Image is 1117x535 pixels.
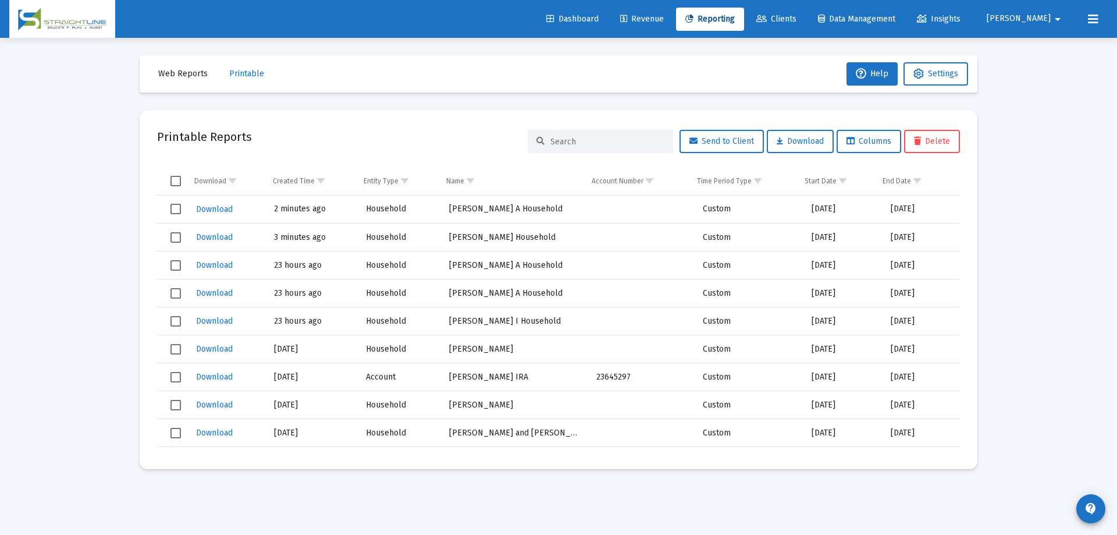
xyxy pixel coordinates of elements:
[266,224,358,251] td: 3 minutes ago
[803,447,883,475] td: [DATE]
[689,136,754,146] span: Send to Client
[196,316,233,326] span: Download
[358,224,441,251] td: Household
[695,335,803,363] td: Custom
[908,8,970,31] a: Insights
[265,167,355,195] td: Column Created Time
[358,335,441,363] td: Household
[266,447,358,475] td: [DATE]
[1084,502,1098,516] mat-icon: contact_support
[195,369,234,385] button: Download
[441,447,588,475] td: [PERSON_NAME] Household
[170,428,181,438] div: Select row
[266,279,358,307] td: 23 hours ago
[195,396,234,413] button: Download
[196,344,233,354] span: Download
[883,251,960,279] td: [DATE]
[170,204,181,214] div: Select row
[195,285,234,302] button: Download
[697,176,752,186] div: Time Period Type
[170,344,181,355] div: Select row
[158,69,208,79] span: Web Reports
[273,176,315,186] div: Created Time
[803,224,883,251] td: [DATE]
[316,176,325,185] span: Show filter options for column 'Created Time'
[883,279,960,307] td: [DATE]
[266,363,358,391] td: [DATE]
[358,196,441,224] td: Household
[149,62,217,86] button: Web Reports
[170,400,181,410] div: Select row
[883,335,960,363] td: [DATE]
[803,307,883,335] td: [DATE]
[228,176,237,185] span: Show filter options for column 'Download'
[170,372,181,382] div: Select row
[883,363,960,391] td: [DATE]
[438,167,584,195] td: Column Name
[170,260,181,271] div: Select row
[611,8,673,31] a: Revenue
[229,69,264,79] span: Printable
[803,251,883,279] td: [DATE]
[466,176,475,185] span: Show filter options for column 'Name'
[676,8,744,31] a: Reporting
[196,260,233,270] span: Download
[195,257,234,274] button: Download
[838,176,847,185] span: Show filter options for column 'Start Date'
[917,14,961,24] span: Insights
[809,8,905,31] a: Data Management
[592,176,643,186] div: Account Number
[695,363,803,391] td: Custom
[170,288,181,299] div: Select row
[196,288,233,298] span: Download
[883,224,960,251] td: [DATE]
[796,167,875,195] td: Column Start Date
[195,201,234,218] button: Download
[883,391,960,419] td: [DATE]
[186,167,265,195] td: Column Download
[196,400,233,410] span: Download
[170,232,181,243] div: Select row
[837,130,901,153] button: Columns
[157,167,960,452] div: Data grid
[358,391,441,419] td: Household
[266,391,358,419] td: [DATE]
[747,8,806,31] a: Clients
[537,8,608,31] a: Dashboard
[441,251,588,279] td: [PERSON_NAME] A Household
[973,7,1079,30] button: [PERSON_NAME]
[550,137,664,147] input: Search
[358,363,441,391] td: Account
[441,279,588,307] td: [PERSON_NAME] A Household
[441,363,588,391] td: [PERSON_NAME] IRA
[695,251,803,279] td: Custom
[196,428,233,438] span: Download
[170,316,181,327] div: Select row
[358,307,441,335] td: Household
[441,419,588,447] td: [PERSON_NAME] and [PERSON_NAME]
[685,14,735,24] span: Reporting
[803,391,883,419] td: [DATE]
[584,167,689,195] td: Column Account Number
[194,176,226,186] div: Download
[695,419,803,447] td: Custom
[157,127,252,146] h2: Printable Reports
[446,176,464,186] div: Name
[355,167,438,195] td: Column Entity Type
[803,335,883,363] td: [DATE]
[196,372,233,382] span: Download
[883,447,960,475] td: [DATE]
[170,176,181,186] div: Select all
[441,335,588,363] td: [PERSON_NAME]
[818,14,895,24] span: Data Management
[913,176,922,185] span: Show filter options for column 'End Date'
[689,167,796,195] td: Column Time Period Type
[883,196,960,224] td: [DATE]
[195,341,234,357] button: Download
[695,224,803,251] td: Custom
[803,196,883,224] td: [DATE]
[846,62,898,86] button: Help
[777,136,824,146] span: Download
[441,307,588,335] td: [PERSON_NAME] I Household
[904,130,960,153] button: Delete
